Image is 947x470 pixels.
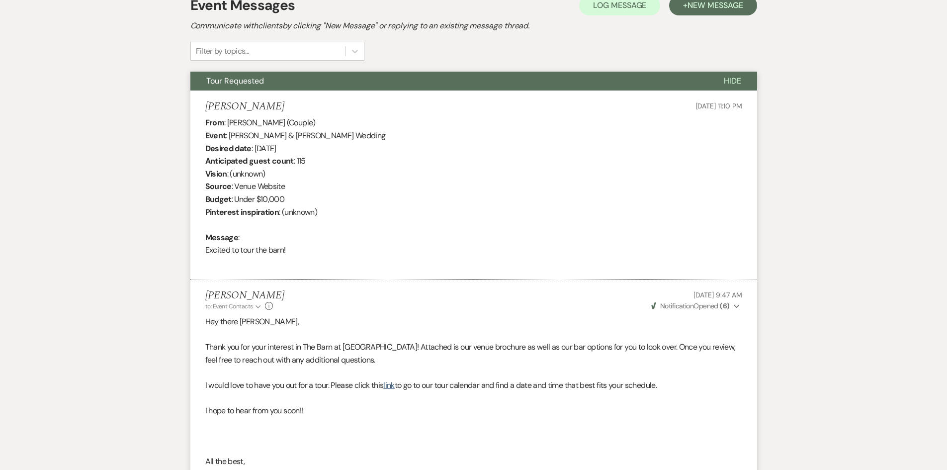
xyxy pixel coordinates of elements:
[660,301,693,310] span: Notification
[206,76,264,86] span: Tour Requested
[650,301,742,311] button: NotificationOpened (6)
[205,143,252,154] b: Desired date
[205,405,303,416] span: I hope to hear from you soon!!
[205,302,253,310] span: to: Event Contacts
[708,72,757,91] button: Hide
[383,380,394,390] a: link
[724,76,741,86] span: Hide
[205,169,227,179] b: Vision
[720,301,729,310] strong: ( 6 )
[190,20,757,32] h2: Communicate with clients by clicking "New Message" or replying to an existing message thread.
[205,232,239,243] b: Message
[205,379,742,392] p: I would love to have you out for a tour. Please click this to go to our tour calendar and find a ...
[205,194,232,204] b: Budget
[205,289,284,302] h5: [PERSON_NAME]
[196,45,249,57] div: Filter by topics...
[205,207,279,217] b: Pinterest inspiration
[205,315,742,328] p: Hey there [PERSON_NAME],
[696,101,742,110] span: [DATE] 11:10 PM
[205,181,232,191] b: Source
[205,456,245,467] span: All the best,
[205,117,224,128] b: From
[693,290,742,299] span: [DATE] 9:47 AM
[205,100,284,113] h5: [PERSON_NAME]
[205,116,742,269] div: : [PERSON_NAME] (Couple) : [PERSON_NAME] & [PERSON_NAME] Wedding : [DATE] : 115 : (unknown) : Ven...
[205,302,262,311] button: to: Event Contacts
[190,72,708,91] button: Tour Requested
[205,130,226,141] b: Event
[205,156,294,166] b: Anticipated guest count
[205,342,736,365] span: Thank you for your interest in The Barn at [GEOGRAPHIC_DATA]! Attached is our venue brochure as w...
[651,301,730,310] span: Opened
